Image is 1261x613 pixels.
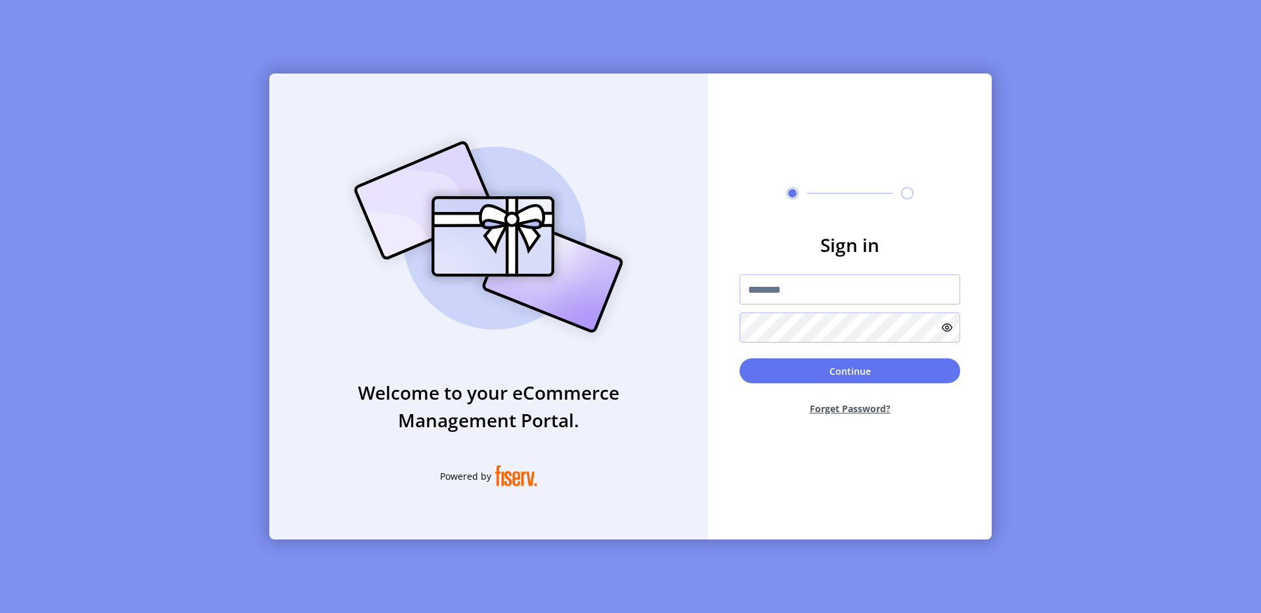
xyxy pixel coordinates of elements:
[740,391,960,426] button: Forget Password?
[440,469,491,483] span: Powered by
[269,379,708,434] h3: Welcome to your eCommerce Management Portal.
[740,231,960,259] h3: Sign in
[740,358,960,383] button: Continue
[334,127,643,347] img: card_Illustration.svg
